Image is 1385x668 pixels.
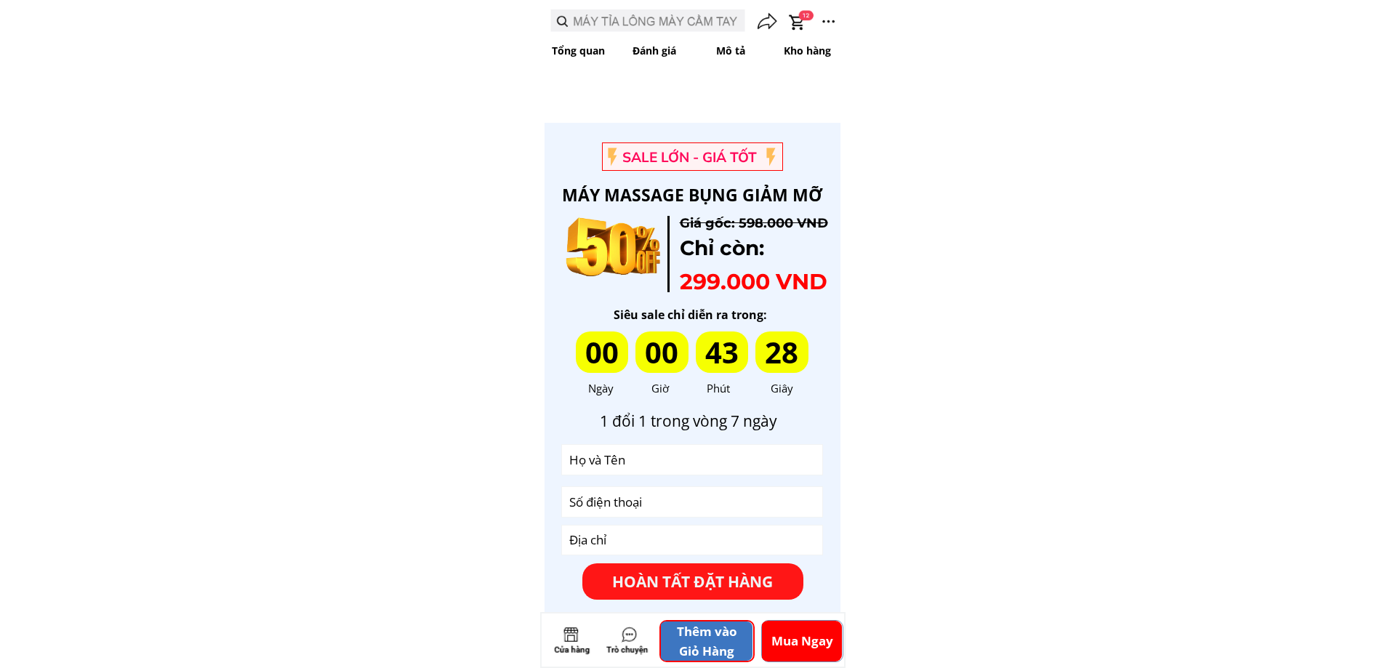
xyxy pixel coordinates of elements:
[680,265,838,299] div: 299.000 VND
[761,621,842,661] p: Mua Ngay
[547,182,838,209] h3: MÁY MASSAGE BỤNG GIẢM MỠ
[771,379,799,397] div: Giây
[680,232,838,265] div: Chỉ còn:
[651,379,680,397] div: Giờ
[582,563,803,600] p: HOÀN TẤT ĐẶT HÀNG
[617,37,693,65] p: Đánh giá
[614,306,771,325] div: Siêu sale chỉ diễn ra trong:
[692,37,768,65] p: Mô tả
[769,37,846,65] p: Kho hàng
[566,526,819,555] input: Địa chỉ
[566,487,819,517] input: Số điện thoại
[600,409,784,434] div: 1 đổi 1 trong vòng 7 ngày
[540,37,617,65] p: Tổng quan
[660,621,752,661] p: Thêm vào Giỏ Hàng
[588,379,617,397] div: Ngày
[707,379,735,397] div: Phút
[566,445,819,475] input: Họ và Tên
[680,213,838,234] div: Giá gốc: 598.000 VNĐ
